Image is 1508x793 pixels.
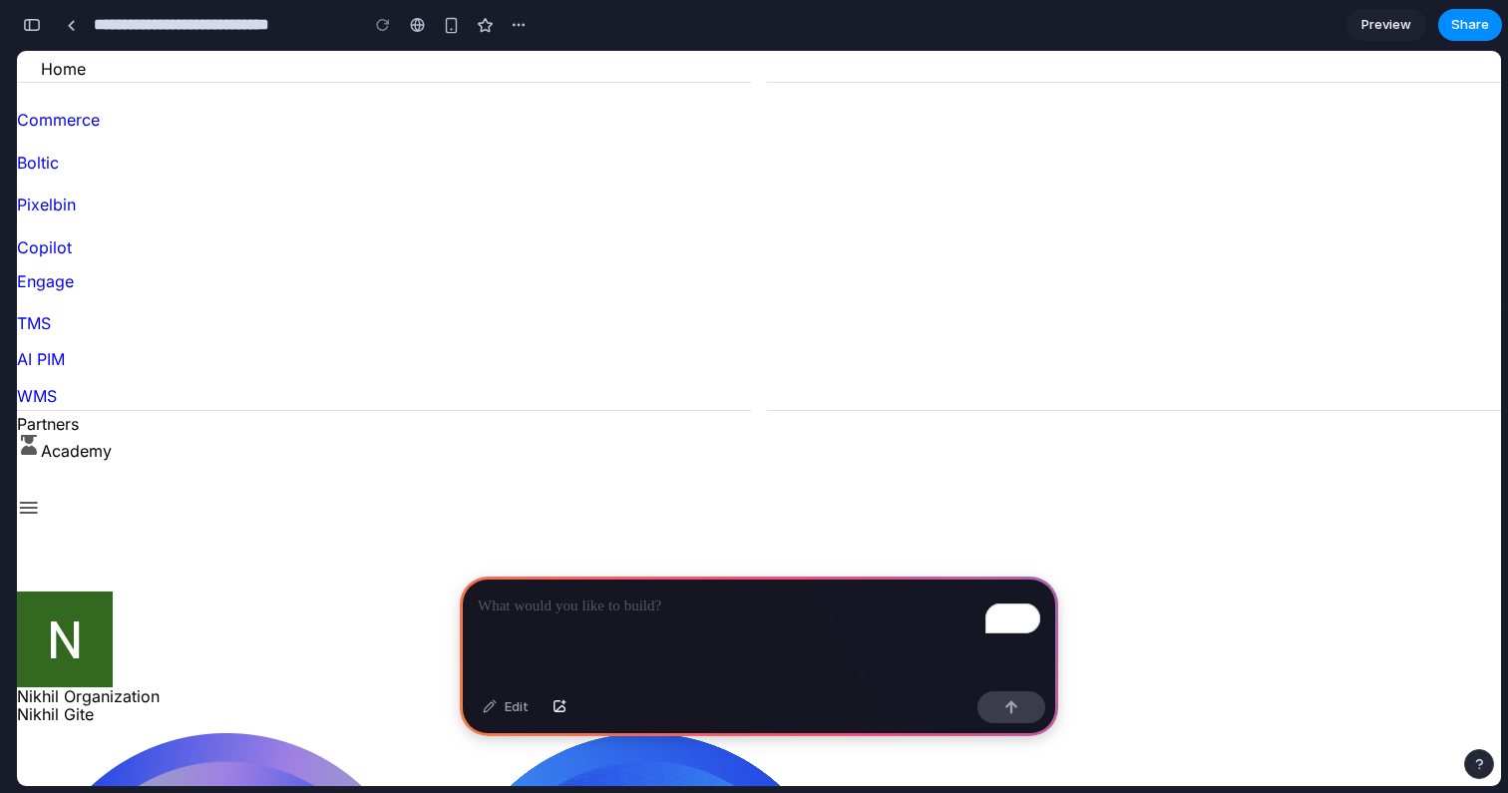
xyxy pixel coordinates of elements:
[1361,15,1411,35] span: Preview
[24,390,95,410] span: Academy
[24,8,69,28] span: Home
[1438,9,1502,41] button: Share
[460,577,1058,683] div: To enrich screen reader interactions, please activate Accessibility in Grammarly extension settings
[1346,9,1426,41] a: Preview
[1451,15,1489,35] span: Share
